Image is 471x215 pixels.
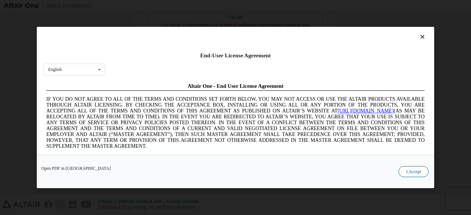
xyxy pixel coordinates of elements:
div: End-User License Agreement [43,52,428,59]
a: Open PDF in [GEOGRAPHIC_DATA] [41,166,111,171]
span: Altair One - End User License Agreement [144,3,240,9]
span: Lore Ipsumd Sit Ame Cons Adipisc Elitseddo (“Eiusmodte”) in utlabor Etdolo Magnaaliqua Eni. (“Adm... [3,75,381,128]
a: [URL][DOMAIN_NAME] [294,28,350,33]
button: I Accept [399,166,429,177]
span: IF YOU DO NOT AGREE TO ALL OF THE TERMS AND CONDITIONS SET FORTH BELOW, YOU MAY NOT ACCESS OR USE... [3,16,381,69]
div: English [48,67,62,72]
